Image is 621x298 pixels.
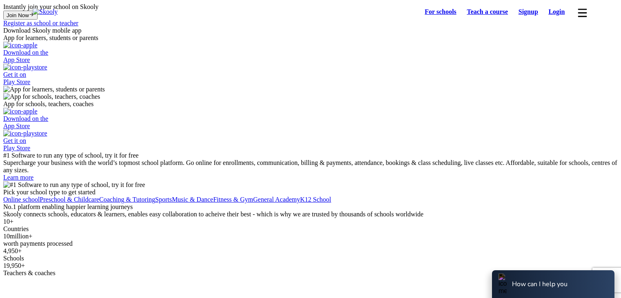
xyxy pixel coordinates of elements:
img: Skooly [33,8,58,16]
div: Download on the [3,49,618,56]
div: Get it on [3,137,618,145]
div: #1 Software to run any type of school, try it for free [3,152,618,159]
a: Learn more [3,174,33,181]
a: Download on theApp Store [3,42,618,64]
div: How can I help you [512,280,568,289]
div: Play Store [3,78,618,86]
a: General Academy [253,196,300,203]
div: Supercharge your business with the world’s topmost school platform. Go online for enrollments, co... [3,159,618,174]
a: Teach a course [462,6,513,18]
img: icon-apple [3,108,38,115]
img: App for learners, students or parents [3,86,105,93]
a: Online school [3,196,40,203]
div: Schools [3,255,618,262]
span: 10 [3,218,10,225]
div: Play Store [3,145,618,152]
div: Download on the [3,115,618,122]
div: App for learners, students or parents [3,34,618,42]
a: Signup [513,6,543,18]
div: Download Skooly mobile app [3,27,618,34]
span: 19,950 [3,262,21,269]
a: Preschool & Childcare [40,196,99,203]
div: Pick your school type to get started [3,189,618,196]
img: icon-message [499,274,507,295]
div: App Store [3,122,618,130]
a: Get it onPlay Store [3,130,618,152]
div: + [3,262,618,269]
div: million+ [3,233,618,240]
img: #1 Software to run any type of school, try it for free [3,181,145,189]
img: icon-playstore [3,130,47,137]
a: Download on theApp Store [3,108,618,130]
span: 4,950 [3,247,18,254]
img: icon-apple [3,42,38,49]
a: Sports [155,196,172,203]
div: No.1 platform enabling happier learning journeys [3,203,618,211]
div: Skooly connects schools, educators & learners, enables easy collaboration to acheive their best -... [3,211,618,218]
a: For schools [420,6,462,18]
div: App for schools, teachers, coaches [3,100,618,108]
a: Coaching & Tutoring [99,196,155,203]
div: App Store [3,56,618,64]
img: App for schools, teachers, coaches [3,93,100,100]
button: icon-messageHow can I help you [492,270,614,298]
div: worth payments processed [3,240,618,247]
img: icon-playstore [3,64,47,71]
button: menu outline [576,5,588,19]
div: + [3,247,618,255]
div: Countries [3,225,618,233]
a: Fitness & Gym [213,196,253,203]
div: Get it on [3,71,618,78]
span: 10 [3,233,10,240]
div: Teachers & coaches [3,269,618,277]
a: Login [543,6,570,18]
a: Get it onPlay Store [3,64,618,86]
a: K12 School [300,196,331,203]
div: + [3,218,618,225]
a: Music & Dance [172,196,213,203]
